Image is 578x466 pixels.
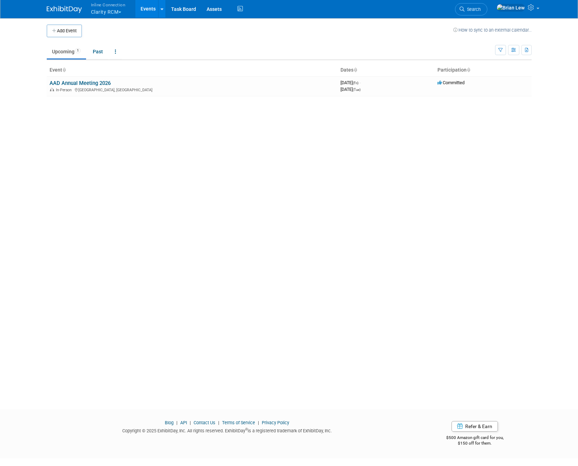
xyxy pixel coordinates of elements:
[340,87,361,92] span: [DATE]
[496,4,525,12] img: Brian Lew
[353,81,358,85] span: (Fri)
[47,25,82,37] button: Add Event
[256,420,261,425] span: |
[75,48,81,53] span: 1
[188,420,193,425] span: |
[340,80,361,85] span: [DATE]
[353,88,361,92] span: (Tue)
[222,420,255,425] a: Terms of Service
[50,87,335,92] div: [GEOGRAPHIC_DATA], [GEOGRAPHIC_DATA]
[47,45,86,58] a: Upcoming1
[437,80,465,85] span: Committed
[47,6,82,13] img: ExhibitDay
[47,64,338,76] th: Event
[452,421,498,432] a: Refer & Earn
[50,80,111,86] a: AAD Annual Meeting 2026
[87,45,108,58] a: Past
[359,80,361,85] span: -
[418,430,532,446] div: $500 Amazon gift card for you,
[216,420,221,425] span: |
[435,64,532,76] th: Participation
[338,64,435,76] th: Dates
[180,420,187,425] a: API
[455,3,487,15] a: Search
[467,67,470,73] a: Sort by Participation Type
[418,440,532,446] div: $150 off for them.
[262,420,289,425] a: Privacy Policy
[165,420,174,425] a: Blog
[453,27,532,33] a: How to sync to an external calendar...
[50,88,54,91] img: In-Person Event
[175,420,179,425] span: |
[465,7,481,12] span: Search
[194,420,215,425] a: Contact Us
[353,67,357,73] a: Sort by Start Date
[245,427,248,431] sup: ®
[56,88,74,92] span: In-Person
[62,67,66,73] a: Sort by Event Name
[91,1,125,8] span: Inline Connection
[47,426,408,434] div: Copyright © 2025 ExhibitDay, Inc. All rights reserved. ExhibitDay is a registered trademark of Ex...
